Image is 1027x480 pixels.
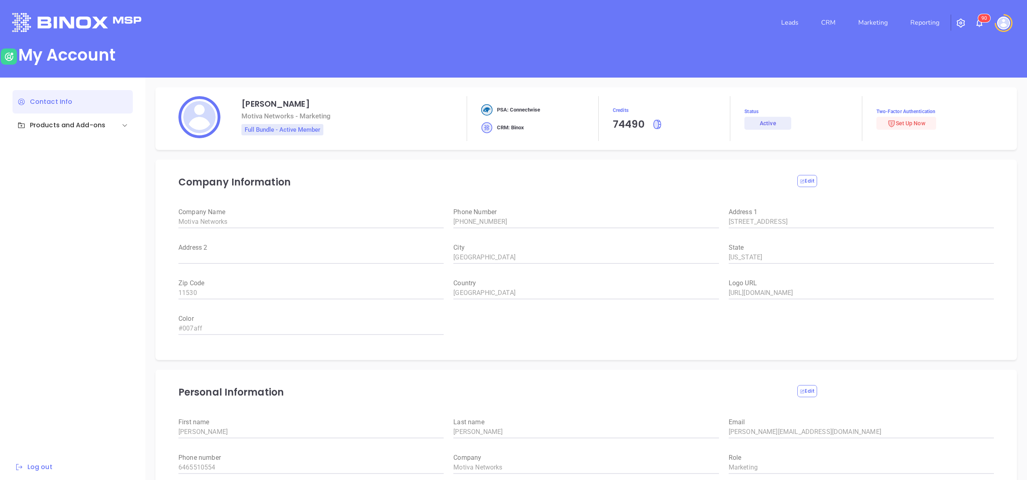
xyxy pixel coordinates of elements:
[481,104,540,116] div: PSA: Connectwise
[178,286,444,299] input: weight
[907,15,943,31] a: Reporting
[178,96,220,138] img: profile
[453,209,719,215] label: Phone Number
[178,175,788,189] p: Company Information
[13,114,133,137] div: Products and Add-ons
[453,461,719,474] input: weight
[778,15,802,31] a: Leads
[613,117,645,132] div: 74490
[978,14,990,22] sup: 90
[178,461,444,474] input: weight
[729,209,994,215] label: Address 1
[729,455,994,461] label: Role
[178,244,444,251] label: Address 2
[241,100,310,108] div: [PERSON_NAME]
[453,455,719,461] label: Company
[178,425,444,438] input: weight
[178,316,444,322] label: Color
[481,122,493,133] img: crm
[481,122,524,133] div: CRM: Binox
[18,45,115,65] div: My Account
[729,419,994,425] label: Email
[797,385,817,397] button: Edit
[981,15,984,21] span: 9
[855,15,891,31] a: Marketing
[178,322,444,335] input: weight
[13,90,133,114] div: Contact Info
[178,280,444,286] label: Zip Code
[729,461,994,474] input: weight
[1,48,17,65] img: user
[975,18,984,28] img: iconNotification
[12,13,141,32] img: logo
[997,17,1010,29] img: user
[453,251,719,264] input: weight
[481,104,493,116] img: crm
[876,108,994,115] span: Two-Factor Authentication
[453,425,719,438] input: weight
[453,280,719,286] label: Country
[453,215,719,228] input: weight
[760,117,776,130] div: Active
[178,385,788,400] p: Personal Information
[241,112,331,120] div: Motiva Networks - Marketing
[178,215,444,228] input: weight
[729,251,994,264] input: weight
[453,244,719,251] label: City
[241,124,323,135] div: Full Bundle - Active Member
[729,280,994,286] label: Logo URL
[887,120,925,126] span: Set Up Now
[178,209,444,215] label: Company Name
[729,425,994,438] input: weight
[984,15,987,21] span: 0
[13,462,55,472] button: Log out
[178,419,444,425] label: First name
[956,18,966,28] img: iconSetting
[453,419,719,425] label: Last name
[729,286,994,299] input: weight
[17,120,105,130] div: Products and Add-ons
[818,15,839,31] a: CRM
[797,175,817,187] button: Edit
[613,105,730,115] span: Credits
[729,215,994,228] input: weight
[178,455,444,461] label: Phone number
[729,244,994,251] label: State
[453,286,719,299] input: weight
[744,108,861,115] span: Status
[178,251,444,264] input: weight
